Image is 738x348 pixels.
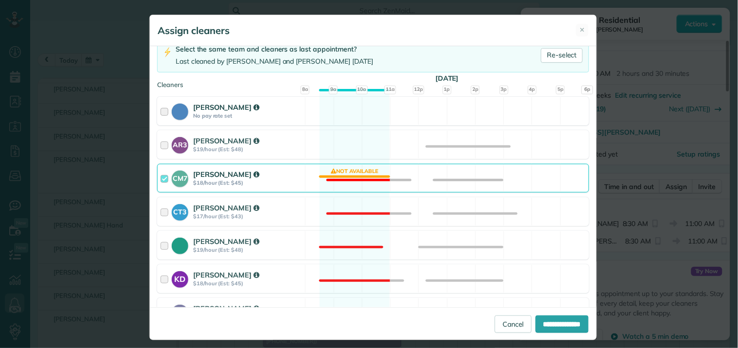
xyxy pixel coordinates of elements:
[172,305,188,318] strong: SC3
[193,179,302,186] strong: $18/hour (Est: $45)
[172,204,188,217] strong: CT3
[172,171,188,184] strong: CM7
[193,103,259,112] strong: [PERSON_NAME]
[193,203,259,212] strong: [PERSON_NAME]
[158,24,230,37] h5: Assign cleaners
[193,146,302,153] strong: $19/hour (Est: $48)
[193,270,259,279] strong: [PERSON_NAME]
[193,112,302,119] strong: No pay rate set
[193,136,259,145] strong: [PERSON_NAME]
[176,56,373,67] div: Last cleaned by [PERSON_NAME] and [PERSON_NAME] [DATE]
[172,137,188,150] strong: AR3
[193,213,302,220] strong: $17/hour (Est: $43)
[541,48,583,63] a: Re-select
[172,271,188,285] strong: KD
[193,246,302,253] strong: $19/hour (Est: $48)
[193,170,259,179] strong: [PERSON_NAME]
[580,25,585,35] span: ✕
[193,304,259,313] strong: [PERSON_NAME]
[495,315,532,333] a: Cancel
[193,280,302,287] strong: $18/hour (Est: $45)
[193,237,259,246] strong: [PERSON_NAME]
[163,47,172,57] img: lightning-bolt-icon-94e5364df696ac2de96d3a42b8a9ff6ba979493684c50e6bbbcda72601fa0d29.png
[176,44,373,54] div: Select the same team and cleaners as last appointment?
[157,80,589,83] div: Cleaners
